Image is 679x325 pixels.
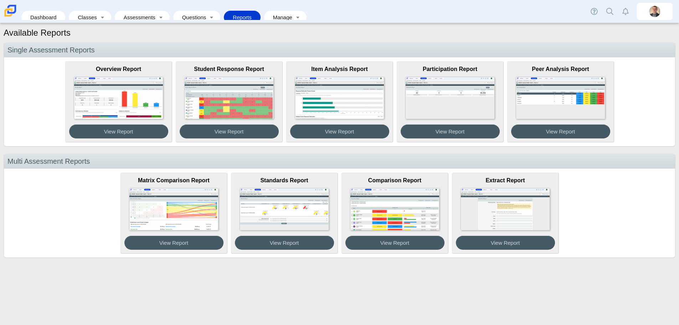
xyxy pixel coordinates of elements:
a: Student Response Report View Report [176,61,283,142]
div: Item Analysis Report [290,65,389,73]
a: Toggle expanded [293,11,303,24]
a: Manage [268,11,293,24]
img: report-item-analysis-v2.png [295,77,384,119]
h1: Available Reports [4,27,71,39]
img: report-overview-v2.png [74,77,163,119]
img: report-data-extract-v2.png [461,188,550,230]
span: View Report [325,128,354,134]
span: View Report [270,240,299,246]
a: Classes [72,11,97,24]
div: Comparison Report [345,177,444,184]
div: Participation Report [401,65,500,73]
img: report-comparison-v2.png [350,188,439,230]
span: View Report [159,240,188,246]
img: report-standards-v2.png [240,188,329,230]
button: View Report [290,125,389,138]
a: Overview Report View Report [65,61,172,142]
button: View Report [456,236,555,250]
img: report-student-response-v2.png [184,77,273,119]
button: View Report [401,125,500,138]
div: Multi Assessment Reports [4,154,675,169]
span: View Report [546,128,575,134]
img: matt.snyder.lDbRVQ [649,6,660,17]
div: Standards Report [235,177,334,184]
a: Assessments [118,11,156,24]
div: Overview Report [69,65,168,73]
a: Toggle expanded [98,11,108,24]
button: View Report [180,125,279,138]
button: View Report [345,236,444,250]
img: report-matrix-comparison-v2.png [129,188,218,230]
span: View Report [491,240,520,246]
img: Carmen School of Science & Technology [3,3,18,18]
button: View Report [69,125,168,138]
a: Matrix Comparison Report View Report [120,173,227,254]
button: View Report [235,236,334,250]
img: report-participation-v2.png [405,77,494,119]
a: Toggle expanded [207,11,217,24]
div: Matrix Comparison Report [124,177,223,184]
a: matt.snyder.lDbRVQ [637,3,673,20]
span: View Report [215,128,243,134]
a: Participation Report View Report [397,61,504,142]
div: Extract Report [456,177,555,184]
a: Peer Analysis Report View Report [507,61,614,142]
a: Reports [227,11,257,24]
button: View Report [124,236,223,250]
a: Comparison Report View Report [341,173,448,254]
div: Student Response Report [180,65,279,73]
span: View Report [104,128,133,134]
a: Dashboard [25,11,62,24]
a: Item Analysis Report View Report [286,61,393,142]
img: report-peer-analysis-v2.png [516,77,605,119]
div: Single Assessment Reports [4,43,675,57]
a: Standards Report View Report [231,173,338,254]
button: View Report [511,125,610,138]
a: Toggle expanded [156,11,166,24]
a: Carmen School of Science & Technology [3,13,18,19]
span: View Report [380,240,409,246]
span: View Report [436,128,464,134]
a: Questions [177,11,207,24]
a: Alerts [618,4,633,19]
div: Peer Analysis Report [511,65,610,73]
a: Extract Report View Report [452,173,559,254]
